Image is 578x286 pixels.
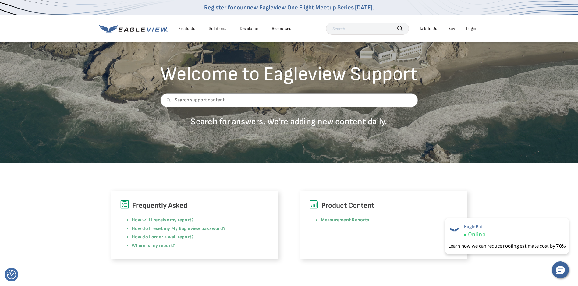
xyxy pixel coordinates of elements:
[178,26,195,31] div: Products
[321,217,370,223] a: Measurement Reports
[132,243,176,249] a: Where is my report?
[464,224,485,230] span: EagleBot
[160,65,418,84] h2: Welcome to Eagleview Support
[160,116,418,127] p: Search for answers. We're adding new content daily.
[326,23,409,35] input: Search
[419,26,437,31] div: Talk To Us
[468,231,485,238] span: Online
[209,26,226,31] div: Solutions
[7,270,16,279] button: Consent Preferences
[160,93,418,107] input: Search support content
[448,224,460,236] img: EagleBot
[240,26,258,31] a: Developer
[7,270,16,279] img: Revisit consent button
[309,200,458,211] h6: Product Content
[132,234,194,240] a: How do I order a wall report?
[132,217,194,223] a: How will I receive my report?
[120,200,269,211] h6: Frequently Asked
[448,26,455,31] a: Buy
[466,26,476,31] div: Login
[272,26,291,31] div: Resources
[448,242,566,249] div: Learn how we can reduce roofing estimate cost by 70%
[132,226,226,231] a: How do I reset my My Eagleview password?
[204,4,374,11] a: Register for our new Eagleview One Flight Meetup Series [DATE].
[552,261,569,278] button: Hello, have a question? Let’s chat.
